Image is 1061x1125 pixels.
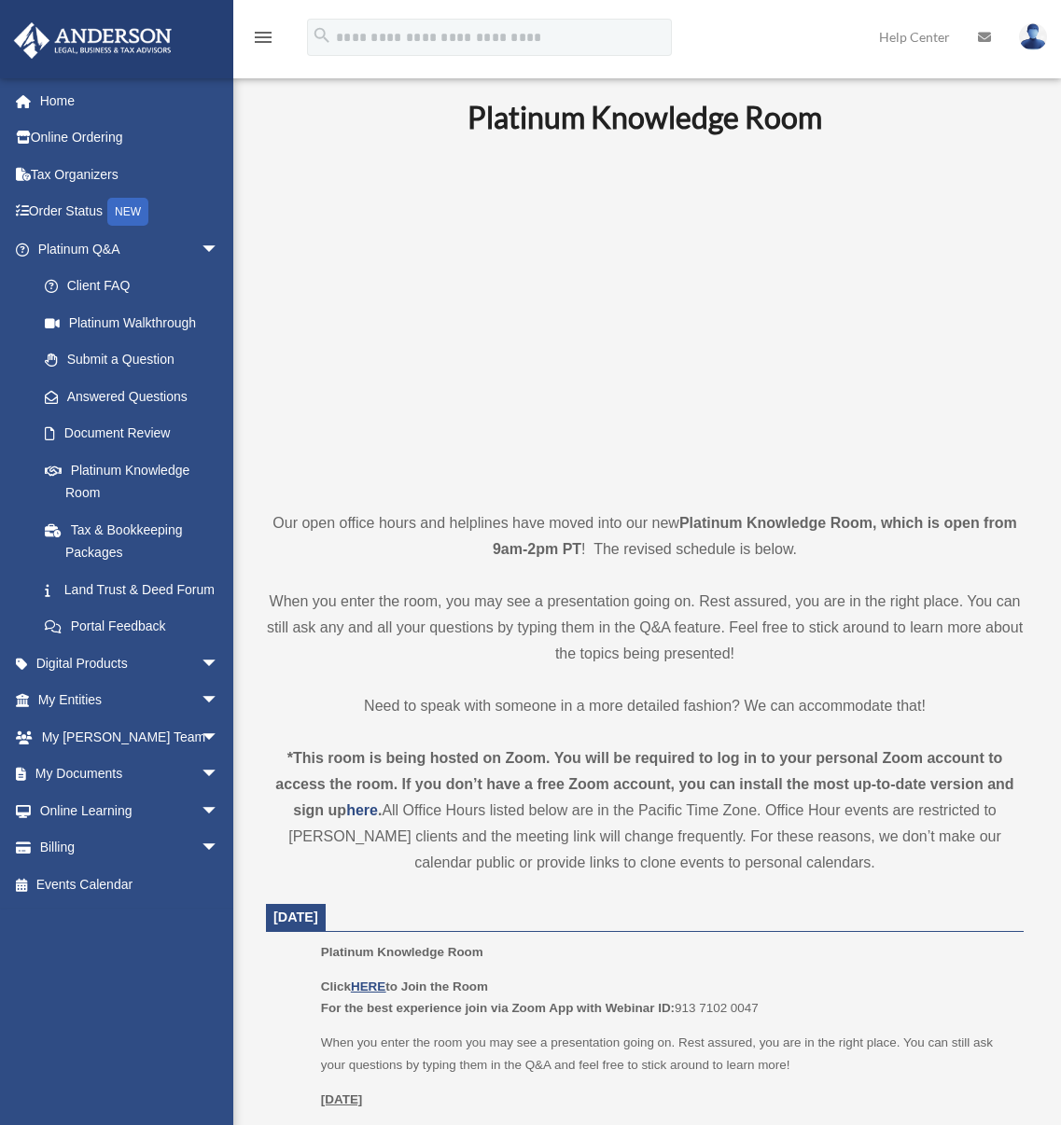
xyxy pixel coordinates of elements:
[321,979,488,993] b: Click to Join the Room
[26,268,247,305] a: Client FAQ
[201,230,238,269] span: arrow_drop_down
[275,750,1013,818] strong: *This room is being hosted on Zoom. You will be required to log in to your personal Zoom account ...
[266,693,1024,719] p: Need to speak with someone in a more detailed fashion? We can accommodate that!
[201,718,238,757] span: arrow_drop_down
[252,26,274,49] i: menu
[201,645,238,683] span: arrow_drop_down
[107,198,148,226] div: NEW
[26,415,247,452] a: Document Review
[8,22,177,59] img: Anderson Advisors Platinum Portal
[321,945,483,959] span: Platinum Knowledge Room
[13,82,247,119] a: Home
[266,745,1024,876] div: All Office Hours listed below are in the Pacific Time Zone. Office Hour events are restricted to ...
[321,976,1011,1020] p: 913 7102 0047
[378,802,382,818] strong: .
[321,1001,675,1015] b: For the best experience join via Zoom App with Webinar ID:
[201,756,238,794] span: arrow_drop_down
[493,515,1017,557] strong: Platinum Knowledge Room, which is open from 9am-2pm PT
[13,829,247,867] a: Billingarrow_drop_down
[252,33,274,49] a: menu
[266,510,1024,562] p: Our open office hours and helplines have moved into our new ! The revised schedule is below.
[13,645,247,682] a: Digital Productsarrow_drop_down
[266,589,1024,667] p: When you enter the room, you may see a presentation going on. Rest assured, you are in the right ...
[13,193,247,231] a: Order StatusNEW
[13,119,247,157] a: Online Ordering
[13,230,247,268] a: Platinum Q&Aarrow_drop_down
[201,829,238,868] span: arrow_drop_down
[321,1092,363,1106] u: [DATE]
[13,718,247,756] a: My [PERSON_NAME] Teamarrow_drop_down
[201,682,238,720] span: arrow_drop_down
[26,511,247,571] a: Tax & Bookkeeping Packages
[273,910,318,924] span: [DATE]
[26,304,247,341] a: Platinum Walkthrough
[365,160,925,476] iframe: 231110_Toby_KnowledgeRoom
[13,792,247,829] a: Online Learningarrow_drop_down
[201,792,238,830] span: arrow_drop_down
[351,979,385,993] a: HERE
[26,608,247,646] a: Portal Feedback
[312,25,332,46] i: search
[468,99,822,135] b: Platinum Knowledge Room
[13,156,247,193] a: Tax Organizers
[321,1032,1011,1076] p: When you enter the room you may see a presentation going on. Rest assured, you are in the right p...
[346,802,378,818] a: here
[26,571,247,608] a: Land Trust & Deed Forum
[26,378,247,415] a: Answered Questions
[13,866,247,903] a: Events Calendar
[26,341,247,379] a: Submit a Question
[1019,23,1047,50] img: User Pic
[13,756,247,793] a: My Documentsarrow_drop_down
[26,451,238,511] a: Platinum Knowledge Room
[13,682,247,719] a: My Entitiesarrow_drop_down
